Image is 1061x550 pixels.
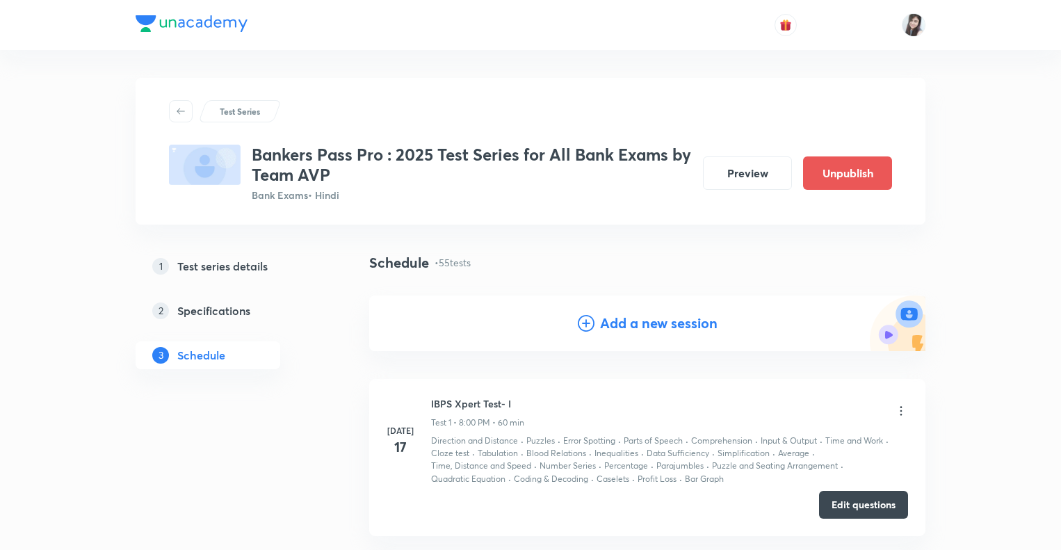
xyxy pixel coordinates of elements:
[772,447,775,460] div: ·
[220,105,260,118] p: Test Series
[558,435,560,447] div: ·
[478,447,518,460] p: Tabulation
[600,313,718,334] h4: Add a new session
[540,460,596,472] p: Number Series
[779,19,792,31] img: avatar
[604,460,648,472] p: Percentage
[594,447,638,460] p: Inequalities
[514,473,588,485] p: Coding & Decoding
[431,416,524,429] p: Test 1 • 8:00 PM • 60 min
[152,347,169,364] p: 3
[686,435,688,447] div: ·
[563,435,615,447] p: Error Spotting
[685,473,724,485] p: Bar Graph
[718,447,770,460] p: Simplification
[387,437,414,458] h4: 17
[761,435,817,447] p: Input & Output
[589,447,592,460] div: ·
[812,447,815,460] div: ·
[886,435,889,447] div: ·
[152,302,169,319] p: 2
[597,473,629,485] p: Caselets
[656,460,704,472] p: Parajumbles
[369,252,429,273] h4: Schedule
[136,15,248,32] img: Company Logo
[521,447,524,460] div: ·
[591,473,594,485] div: ·
[431,460,531,472] p: Time, Distance and Speed
[435,255,471,270] p: • 55 tests
[526,435,555,447] p: Puzzles
[526,447,586,460] p: Blood Relations
[472,447,475,460] div: ·
[624,435,683,447] p: Parts of Speech
[431,473,505,485] p: Quadratic Equation
[431,396,524,411] h6: IBPS Xpert Test- I
[169,145,241,185] img: fallback-thumbnail.png
[841,460,843,472] div: ·
[136,297,325,325] a: 2Specifications
[638,473,677,485] p: Profit Loss
[712,460,838,472] p: Puzzle and Seating Arrangement
[820,435,823,447] div: ·
[819,491,908,519] button: Edit questions
[706,460,709,472] div: ·
[252,145,692,185] h3: Bankers Pass Pro : 2025 Test Series for All Bank Exams by Team AVP
[177,302,250,319] h5: Specifications
[508,473,511,485] div: ·
[632,473,635,485] div: ·
[252,188,692,202] p: Bank Exams • Hindi
[778,447,809,460] p: Average
[755,435,758,447] div: ·
[691,435,752,447] p: Comprehension
[641,447,644,460] div: ·
[679,473,682,485] div: ·
[534,460,537,472] div: ·
[775,14,797,36] button: avatar
[618,435,621,447] div: ·
[136,15,248,35] a: Company Logo
[825,435,883,447] p: Time and Work
[803,156,892,190] button: Unpublish
[152,258,169,275] p: 1
[431,447,469,460] p: Cloze test
[599,460,601,472] div: ·
[647,447,709,460] p: Data Sufficiency
[703,156,792,190] button: Preview
[136,252,325,280] a: 1Test series details
[902,13,925,37] img: Manjeet Kaur
[521,435,524,447] div: ·
[651,460,654,472] div: ·
[712,447,715,460] div: ·
[431,435,518,447] p: Direction and Distance
[177,347,225,364] h5: Schedule
[870,296,925,351] img: Add
[177,258,268,275] h5: Test series details
[387,424,414,437] h6: [DATE]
